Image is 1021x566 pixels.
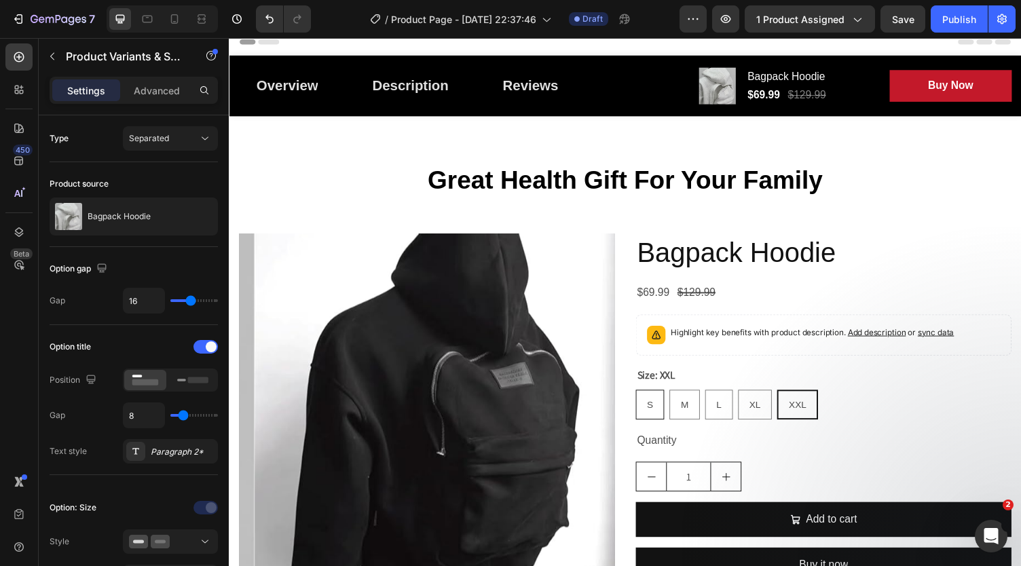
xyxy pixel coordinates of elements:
div: Reviews [281,39,338,60]
input: Auto [124,288,164,313]
span: or [696,297,745,307]
div: Quantity [418,403,804,426]
h2: Bagpack Hoodie [418,202,804,240]
span: M [464,371,472,382]
div: Option title [50,341,91,353]
p: Settings [67,83,105,98]
span: XXL [576,371,593,382]
button: Save [880,5,925,33]
div: Style [50,535,69,548]
span: Product Page - [DATE] 22:37:46 [391,12,536,26]
span: Add description [636,297,696,307]
div: $129.99 [573,50,615,69]
div: Publish [942,12,976,26]
div: Buy it now [587,532,637,552]
span: 2 [1003,499,1014,510]
div: Buy Now [718,41,764,58]
div: Option gap [50,260,110,278]
button: 1 product assigned [745,5,875,33]
button: Separated [123,126,218,151]
p: Advanced [134,83,180,98]
button: Publish [931,5,988,33]
div: $69.99 [532,50,568,69]
div: Product source [50,178,109,190]
p: Highlight key benefits with product description. [454,296,745,309]
div: Add to cart [593,485,646,505]
span: S [430,371,436,382]
span: Save [892,14,914,25]
button: Add to cart [418,477,804,513]
span: Draft [582,13,603,25]
h2: Bagpack Hoodie [532,31,657,50]
button: Buy it now [418,524,804,560]
div: Type [50,132,69,145]
div: $129.99 [460,251,502,273]
div: Gap [50,295,65,307]
input: Auto [124,403,164,428]
span: sync data [708,297,745,307]
div: Position [50,371,99,390]
span: Separated [129,133,169,143]
button: decrement [419,436,449,466]
span: 1 product assigned [756,12,844,26]
img: product feature img [55,203,82,230]
iframe: Intercom live chat [975,520,1007,552]
div: Undo/Redo [256,5,311,33]
div: Option: Size [50,502,96,514]
p: Great Health Gift For Your Family [12,131,803,162]
div: 450 [13,145,33,155]
input: quantity [449,436,496,466]
legend: Size: XXL [418,337,460,356]
p: Product Variants & Swatches [66,48,181,64]
div: Gap [50,409,65,421]
span: XL [535,371,546,382]
p: Bagpack Hoodie [88,212,151,221]
button: 7 [5,5,101,33]
p: 7 [89,11,95,27]
button: Buy Now [679,33,804,66]
div: $69.99 [418,251,454,273]
iframe: Design area [229,38,1021,566]
button: increment [496,436,526,466]
span: / [385,12,388,26]
div: Text style [50,445,87,457]
div: Beta [10,248,33,259]
span: L [501,371,506,382]
div: Paragraph 2* [151,446,215,458]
